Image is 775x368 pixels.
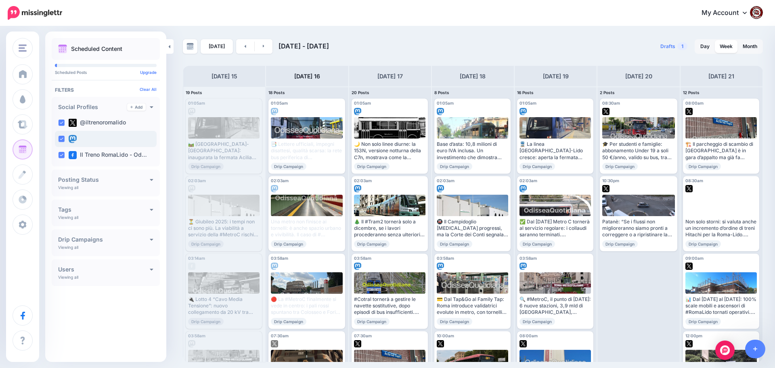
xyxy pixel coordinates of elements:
img: mastodon-square.png [519,263,527,270]
span: 01:05am [437,101,454,105]
img: Missinglettr [8,6,62,20]
span: 07:30am [354,333,372,338]
span: Drip Campaign [437,163,472,170]
a: Drafts1 [656,39,692,54]
h4: [DATE] 20 [625,71,652,81]
h4: Drip Campaigns [58,237,150,242]
img: twitter-square.png [685,185,693,192]
span: 2 Posts [600,90,615,95]
span: Drip Campaign [685,240,721,248]
span: Drip Campaign [437,318,472,325]
span: Drafts [660,44,675,49]
div: 📊 Dal [DATE] al [DATE]: 100% scale mobili e ascensori di #RomaLido tornati operativi. Ora focus s... [685,296,757,316]
a: Upgrade [140,70,157,75]
img: twitter-square.png [602,108,610,115]
div: Una metro non finisce ai tornelli: è anche spazio urbano e vivibilità. Il caso di #[MEDICAL_DATA]... [271,219,342,238]
span: Drip Campaign [519,318,555,325]
div: 🔍 #MetroC, il punto di [DATE]: 6 nuove stazioni, 3,9 mld di [GEOGRAPHIC_DATA], obiettivo di antic... [519,296,591,316]
div: Non solo storni: si valuta anche un incremento d’ordine di treni Hitachi per la Roma-Lido. Ipotes... [685,219,757,238]
span: 03:58am [188,333,205,338]
h4: Filters [55,87,157,93]
a: Clear All [140,87,157,92]
img: mastodon-grey-square.png [188,340,195,347]
img: calendar.png [58,44,67,53]
div: 🎄 Il #Tram2 tornerà solo a dicembre, se i lavori procederanno senza ulteriori ritardi. Un altro s... [354,219,425,238]
span: Drip Campaign [354,163,390,170]
div: 🚆 La linea [GEOGRAPHIC_DATA]-Lido cresce: aperta la fermata Acilia Sud-Dragona e aggiudicato il p... [519,141,591,161]
div: #Cotral tornerà a gestire le navette sostitutive, dopo episodi di bus insufficienti. Occorre comu... [354,296,425,316]
label: @iltrenoromalido [69,119,126,127]
img: mastodon-grey-square.png [188,108,195,115]
span: Drip Campaign [519,240,555,248]
p: Scheduled Content [71,46,122,52]
h4: Social Profiles [58,104,127,110]
img: menu.png [19,44,27,52]
h4: Tags [58,207,150,212]
p: Viewing all [58,185,78,190]
span: Drip Campaign [271,240,306,248]
div: 🚇 Il Campidoglio [MEDICAL_DATA] progressi, ma la Corte dei Conti segnala ritardi e rischi di defi... [437,219,508,238]
h4: Users [58,267,150,272]
a: Add [127,103,146,111]
span: Drip Campaign [685,163,721,170]
img: twitter-square.png [354,340,361,347]
div: 🏗️ Il parcheggio di scambio di [GEOGRAPHIC_DATA] è in gara d’appalto ma già fa discutere. Comitat... [685,141,757,161]
span: Drip Campaign [685,318,721,325]
span: Drip Campaign [602,163,638,170]
h4: [DATE] 15 [212,71,237,81]
span: 01:05am [354,101,371,105]
h4: Posting Status [58,177,150,183]
span: 12 Posts [683,90,700,95]
img: mastodon-square.png [271,185,278,192]
a: Week [715,40,737,53]
span: 08:00am [519,333,538,338]
span: 19 Posts [186,90,202,95]
div: 💳 Dal Tap&Go al Family Tap: Roma introduce validatrici evolute in metro, con tornelli più alti e ... [437,296,508,316]
span: 01:05am [271,101,288,105]
span: 02:03am [354,178,372,183]
div: 🛤️ [GEOGRAPHIC_DATA]-[GEOGRAPHIC_DATA]: inaugurata la fermata Acilia Sud-[GEOGRAPHIC_DATA]. Una t... [188,141,260,161]
span: 1 [677,42,687,50]
span: Drip Campaign [271,163,306,170]
span: 18 Posts [268,90,285,95]
img: mastodon-square.png [271,263,278,270]
h4: [DATE] 18 [460,71,486,81]
img: facebook-grey-square.png [188,263,195,270]
div: 🔴 La #MetroC finalmente si vede in centro: i pali rossi spuntano tra Colosseo e Fori Imperiali. È... [271,296,342,316]
label: Il Treno RomaLido - Od… [69,151,147,159]
img: mastodon-square.png [69,135,77,143]
span: 01:05am [519,101,536,105]
span: 02:03am [519,178,537,183]
img: mastodon-square.png [437,185,444,192]
img: twitter-square.png [602,185,610,192]
span: 20 Posts [352,90,369,95]
div: ⏳ Giubileo 2025: i tempi non ci sono più. La viabilità a servizio della #MetroC rischia il defina... [188,219,260,238]
span: Drip Campaign [188,240,224,248]
div: 📑 Lettere ufficiali, impegni disattesi, qualità scarsa: la rete bus periferica di [GEOGRAPHIC_DAT... [271,141,342,161]
p: Viewing all [58,275,78,280]
div: 🎓 Per studenti e famiglie: abbonamento Under 19 a soli 50 €/anno, valido su bus, tram, metro e fe... [602,141,674,161]
img: twitter-square.png [685,340,693,347]
img: mastodon-grey-square.png [188,185,195,192]
p: Viewing all [58,245,78,250]
div: 🔌 Lotto 4 “Cavo Media Tensione”: nuovo collegamento da 20 kV tra [PERSON_NAME] e [GEOGRAPHIC_DATA... [188,296,260,316]
img: mastodon-square.png [437,108,444,115]
img: twitter-square.png [519,340,527,347]
img: twitter-square.png [271,340,278,347]
span: 8 Posts [434,90,449,95]
p: Viewing all [58,215,78,220]
span: 08:00am [685,101,704,105]
a: Month [738,40,762,53]
span: Drip Campaign [437,240,472,248]
div: Open Intercom Messenger [715,341,735,360]
img: twitter-square.png [685,108,693,115]
img: mastodon-square.png [519,108,527,115]
img: twitter-square.png [69,119,77,127]
h4: [DATE] 16 [294,71,320,81]
div: ✅ Dal [DATE] Metro C tornerà al servizio regolare: i collaudi saranno terminati. Una programmazio... [519,219,591,238]
span: 08:30am [602,101,620,105]
span: [DATE] - [DATE] [279,42,329,50]
span: Drip Campaign [188,163,224,170]
div: Base d’asta: 10,8 milioni di euro IVA inclusa. Un investimento che dimostra l’attenzione di #Atac... [437,141,508,161]
span: Drip Campaign [188,318,224,325]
